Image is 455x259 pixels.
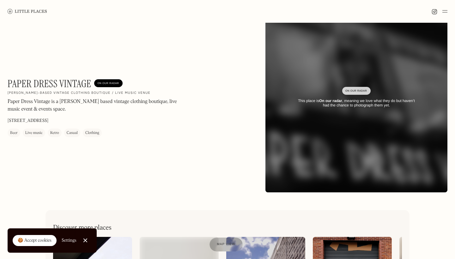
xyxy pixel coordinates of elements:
div: Beer [10,130,18,136]
div: On Our Radar [97,80,119,87]
h2: Discover more places [53,224,112,232]
span: Map view [217,243,235,246]
a: Map view [209,238,243,251]
div: Casual [67,130,78,136]
div: Clothing [85,130,99,136]
div: 🍪 Accept cookies [18,238,52,244]
p: Paper Dress Vintage is a [PERSON_NAME] based vintage clothing boutique, live music event & events... [8,98,178,113]
a: Close Cookie Popup [79,234,92,247]
div: Live music [25,130,43,136]
a: 🍪 Accept cookies [13,235,57,246]
strong: On our radar [319,99,342,103]
h2: [PERSON_NAME]-based vintage clothing boutique / live music venue [8,91,150,95]
div: This place is , meaning we love what they do but haven’t had the chance to photograph them yet. [294,99,418,108]
p: [STREET_ADDRESS] [8,117,48,124]
a: Settings [62,233,76,248]
h1: Paper Dress Vintage [8,78,91,90]
div: Settings [62,238,76,243]
div: On Our Radar [345,88,367,94]
div: Retro [50,130,59,136]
